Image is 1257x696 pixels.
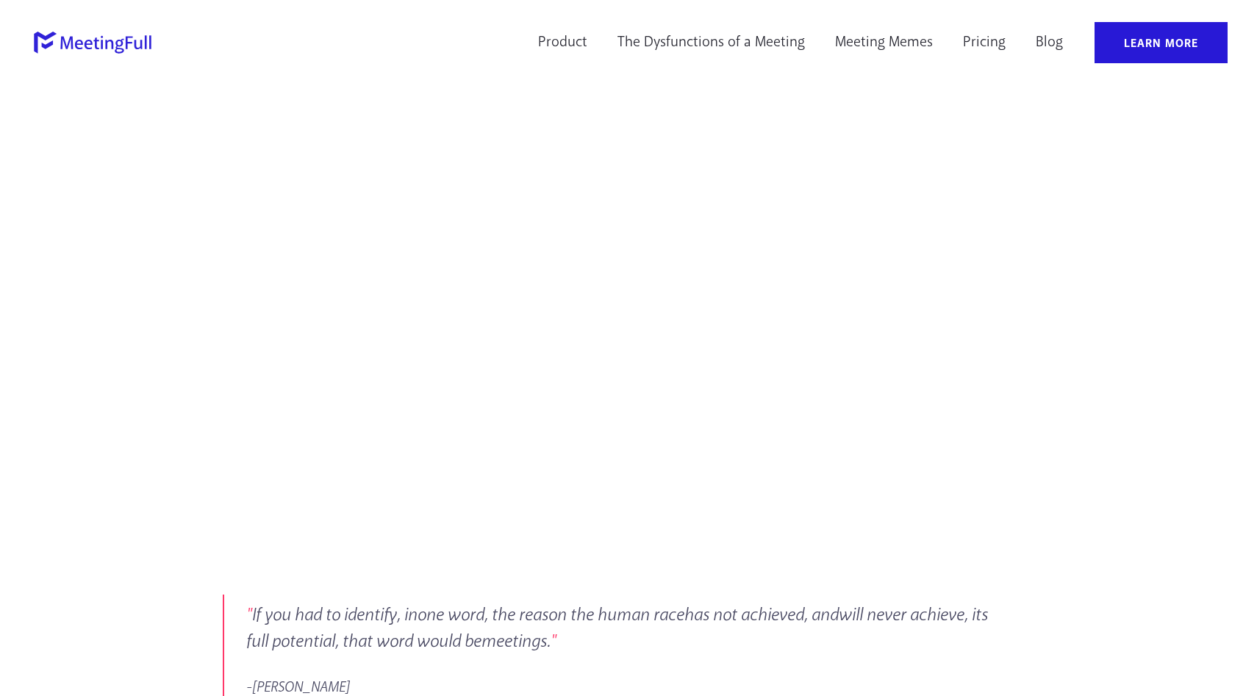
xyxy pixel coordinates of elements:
a: Blog [1026,22,1072,63]
a: Learn More [1095,22,1228,63]
a: Pricing [953,22,1015,63]
a: Product [529,22,597,63]
div: Meeting MEMES [142,203,429,256]
em: will never achieve [839,603,964,627]
em: has not achieved [684,603,804,627]
p: If you had to identify, in , the reason the human race , and , its full potential, that word woul... [246,602,1012,655]
em: one word [418,603,484,627]
em: meetings. [481,630,551,653]
a: Meeting Memes [826,22,942,63]
a: The Dysfunctions of a Meeting [608,22,814,63]
h2: Llama have more purposeful+respectful meetings? Why not drop a hint to your boss that you're hurt... [142,287,566,419]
